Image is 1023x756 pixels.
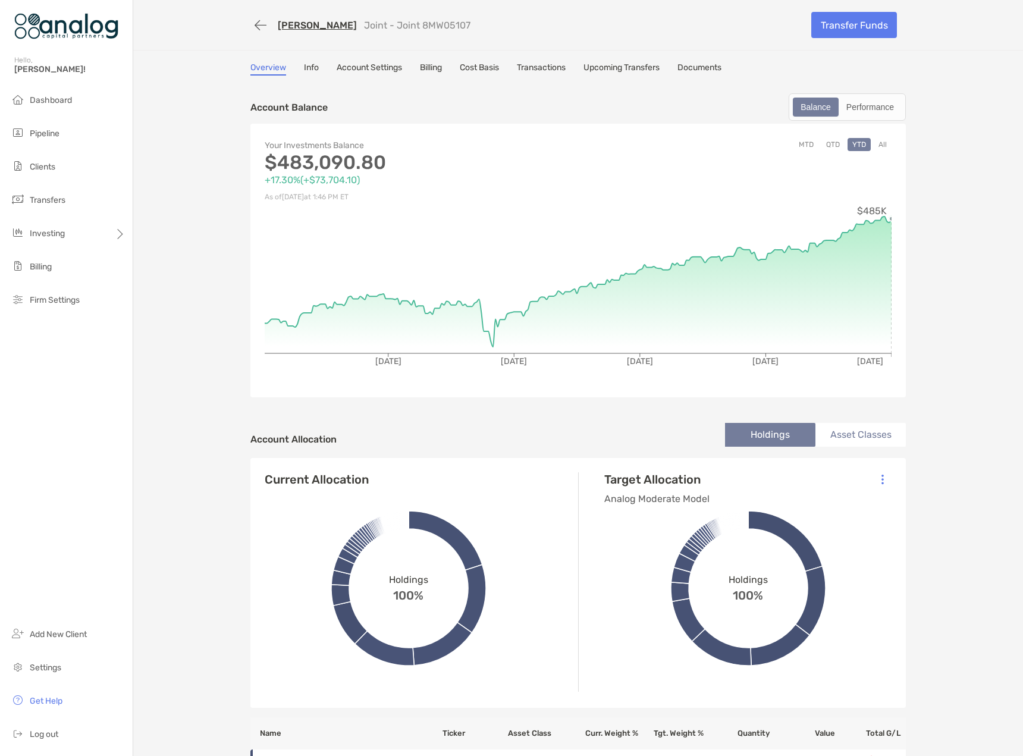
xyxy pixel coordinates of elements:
img: Icon List Menu [881,474,884,485]
img: settings icon [11,660,25,674]
div: Balance [794,99,837,115]
span: Firm Settings [30,295,80,305]
a: Upcoming Transfers [583,62,660,76]
span: Log out [30,729,58,739]
span: Get Help [30,696,62,706]
span: 100% [393,585,423,603]
h4: Target Allocation [604,472,710,487]
tspan: [DATE] [501,356,527,366]
img: firm-settings icon [11,292,25,306]
span: Billing [30,262,52,272]
a: Documents [677,62,721,76]
span: Pipeline [30,128,59,139]
img: billing icon [11,259,25,273]
button: MTD [794,138,818,151]
tspan: [DATE] [375,356,401,366]
li: Holdings [725,423,815,447]
tspan: [DATE] [627,356,653,366]
img: get-help icon [11,693,25,707]
tspan: $485K [857,205,887,217]
h4: Account Allocation [250,434,337,445]
th: Value [770,717,836,749]
button: All [874,138,892,151]
p: Joint - Joint 8MW05107 [364,20,470,31]
a: Transfer Funds [811,12,897,38]
img: pipeline icon [11,126,25,140]
span: Holdings [729,574,768,585]
div: Performance [840,99,900,115]
th: Curr. Weight % [573,717,638,749]
p: Account Balance [250,100,328,115]
span: Settings [30,663,61,673]
a: [PERSON_NAME] [278,20,357,31]
button: QTD [821,138,845,151]
h4: Current Allocation [265,472,369,487]
img: add_new_client icon [11,626,25,641]
a: Info [304,62,319,76]
li: Asset Classes [815,423,906,447]
span: 100% [733,585,763,603]
button: YTD [848,138,871,151]
span: Investing [30,228,65,239]
tspan: [DATE] [752,356,779,366]
a: Cost Basis [460,62,499,76]
a: Billing [420,62,442,76]
p: +17.30% ( +$73,704.10 ) [265,172,578,187]
span: Dashboard [30,95,72,105]
th: Total G/L [836,717,906,749]
th: Ticker [442,717,507,749]
p: Analog Moderate Model [604,491,710,506]
div: segmented control [789,93,906,121]
span: Transfers [30,195,65,205]
th: Asset Class [507,717,573,749]
th: Quantity [704,717,770,749]
span: [PERSON_NAME]! [14,64,125,74]
a: Overview [250,62,286,76]
span: Holdings [389,574,428,585]
p: Your Investments Balance [265,138,578,153]
img: clients icon [11,159,25,173]
span: Add New Client [30,629,87,639]
th: Name [250,717,442,749]
img: investing icon [11,225,25,240]
p: As of [DATE] at 1:46 PM ET [265,190,578,205]
th: Tgt. Weight % [639,717,704,749]
img: Zoe Logo [14,5,118,48]
tspan: [DATE] [857,356,883,366]
a: Account Settings [337,62,402,76]
img: transfers icon [11,192,25,206]
img: logout icon [11,726,25,741]
span: Clients [30,162,55,172]
p: $483,090.80 [265,155,578,170]
img: dashboard icon [11,92,25,106]
a: Transactions [517,62,566,76]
